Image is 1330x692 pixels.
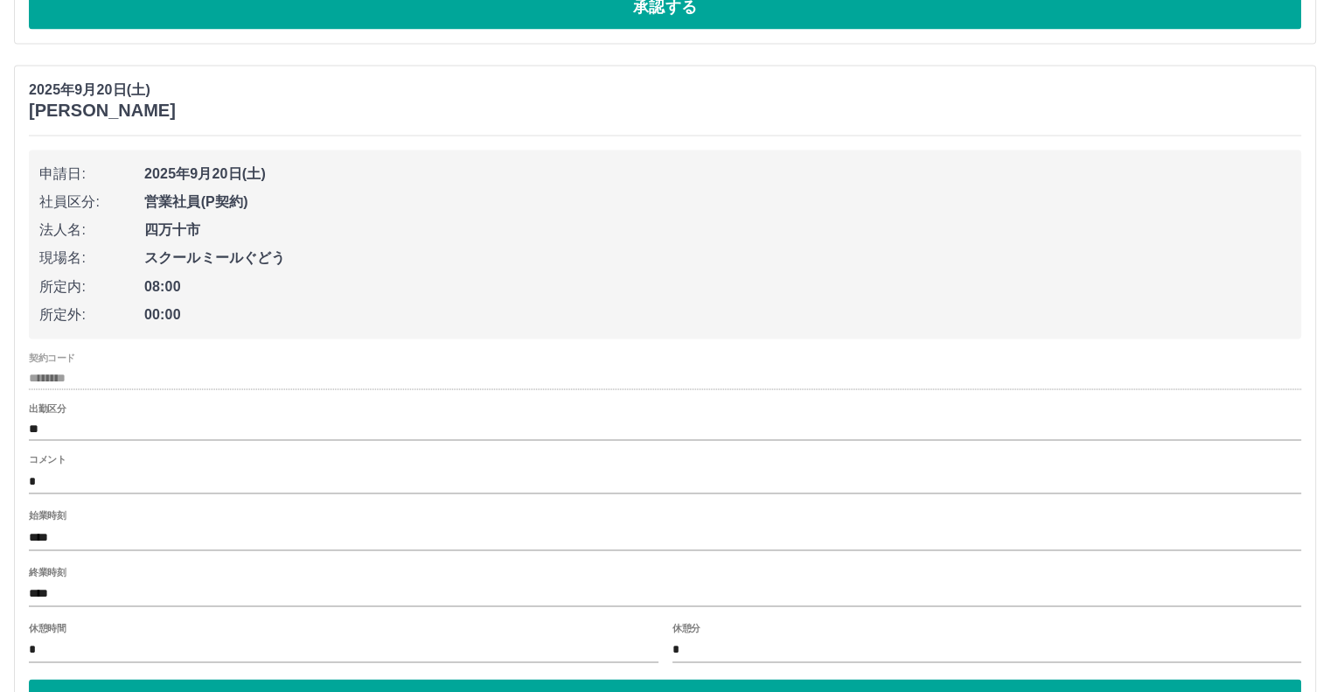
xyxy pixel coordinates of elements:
span: スクールミールぐどう [144,248,1291,269]
span: 現場名: [39,248,144,269]
label: 始業時刻 [29,509,66,522]
label: 休憩時間 [29,621,66,634]
span: 四万十市 [144,220,1291,241]
p: 2025年9月20日(土) [29,80,176,101]
span: 2025年9月20日(土) [144,164,1291,185]
span: 社員区分: [39,192,144,213]
label: 契約コード [29,352,75,365]
label: 出勤区分 [29,402,66,416]
h3: [PERSON_NAME] [29,101,176,121]
label: 終業時刻 [29,565,66,578]
span: 所定外: [39,304,144,325]
label: 休憩分 [672,621,700,634]
label: コメント [29,453,66,466]
span: 営業社員(P契約) [144,192,1291,213]
span: 法人名: [39,220,144,241]
span: 所定内: [39,276,144,297]
span: 08:00 [144,276,1291,297]
span: 申請日: [39,164,144,185]
span: 00:00 [144,304,1291,325]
